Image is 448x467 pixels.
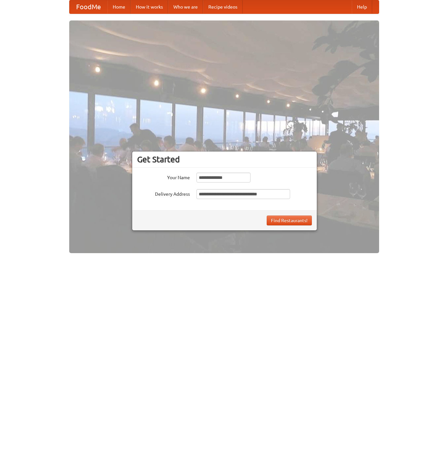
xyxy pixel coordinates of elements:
label: Delivery Address [137,189,190,197]
a: How it works [131,0,168,14]
button: Find Restaurants! [267,216,312,225]
h3: Get Started [137,154,312,164]
a: FoodMe [70,0,107,14]
a: Who we are [168,0,203,14]
label: Your Name [137,173,190,181]
a: Recipe videos [203,0,243,14]
a: Home [107,0,131,14]
a: Help [352,0,372,14]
